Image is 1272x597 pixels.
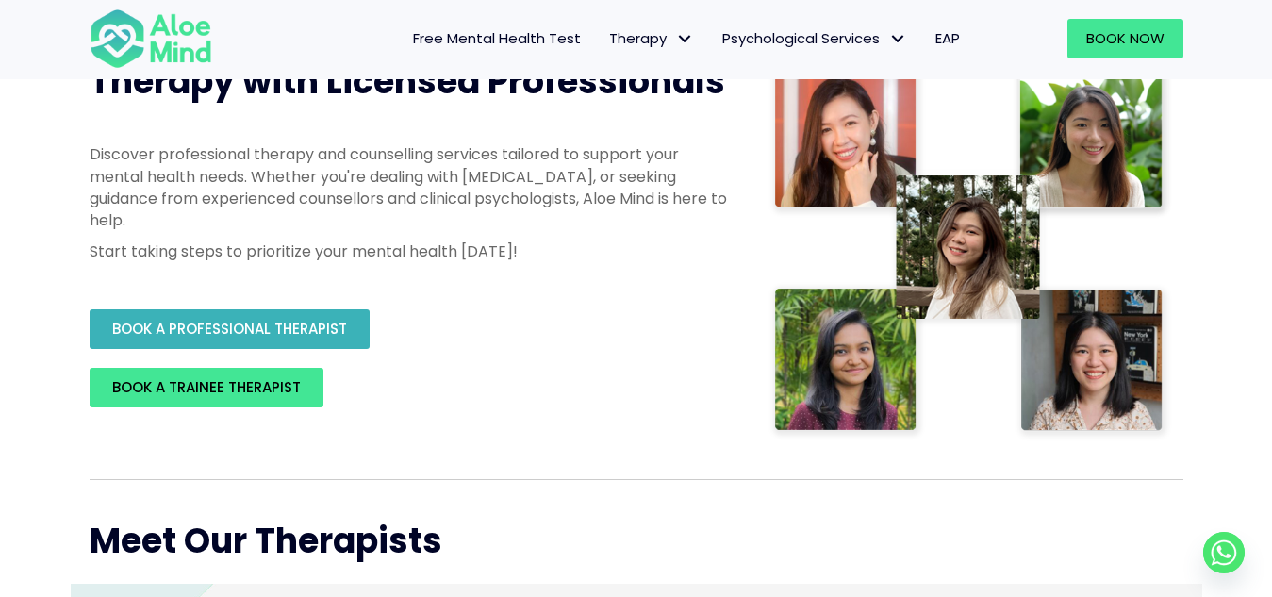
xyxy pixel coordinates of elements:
[413,28,581,48] span: Free Mental Health Test
[609,28,694,48] span: Therapy
[708,19,921,58] a: Psychological ServicesPsychological Services: submenu
[595,19,708,58] a: TherapyTherapy: submenu
[90,8,212,70] img: Aloe mind Logo
[90,368,323,407] a: BOOK A TRAINEE THERAPIST
[90,309,370,349] a: BOOK A PROFESSIONAL THERAPIST
[768,58,1172,441] img: Therapist collage
[1086,28,1165,48] span: Book Now
[237,19,974,58] nav: Menu
[112,319,347,339] span: BOOK A PROFESSIONAL THERAPIST
[1203,532,1245,573] a: Whatsapp
[1067,19,1183,58] a: Book Now
[884,25,912,53] span: Psychological Services: submenu
[90,58,725,106] span: Therapy with Licensed Professionals
[399,19,595,58] a: Free Mental Health Test
[722,28,907,48] span: Psychological Services
[671,25,699,53] span: Therapy: submenu
[90,143,731,231] p: Discover professional therapy and counselling services tailored to support your mental health nee...
[935,28,960,48] span: EAP
[921,19,974,58] a: EAP
[112,377,301,397] span: BOOK A TRAINEE THERAPIST
[90,240,731,262] p: Start taking steps to prioritize your mental health [DATE]!
[90,517,442,565] span: Meet Our Therapists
